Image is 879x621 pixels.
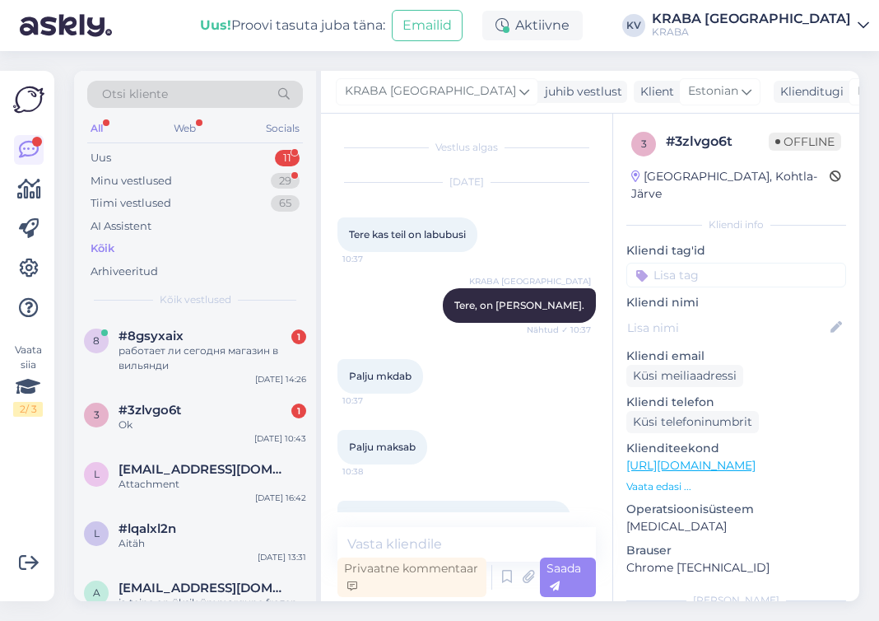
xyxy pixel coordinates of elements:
[258,551,306,563] div: [DATE] 13:31
[255,492,306,504] div: [DATE] 16:42
[342,395,404,407] span: 10:37
[337,140,596,155] div: Vestlus algas
[349,441,416,453] span: Palju maksab
[769,133,841,151] span: Offline
[91,195,171,212] div: Tiimi vestlused
[93,334,100,347] span: 8
[13,402,43,417] div: 2 / 3
[652,12,851,26] div: KRABA [GEOGRAPHIC_DATA]
[94,468,100,480] span: l
[119,403,181,418] span: #3zlvgo6t
[666,132,769,152] div: # 3zlvgo6t
[652,12,869,39] a: KRABA [GEOGRAPHIC_DATA]KRABA
[626,593,846,608] div: [PERSON_NAME]
[291,329,306,344] div: 1
[13,343,43,417] div: Vaata siia
[91,150,111,166] div: Uus
[626,294,846,311] p: Kliendi nimi
[626,394,846,411] p: Kliendi telefon
[291,404,306,418] div: 1
[94,527,100,539] span: l
[349,228,466,240] span: Tere kas teil on labubusi
[91,240,114,257] div: Kõik
[342,465,404,478] span: 10:38
[626,263,846,287] input: Lisa tag
[342,253,404,265] span: 10:37
[275,150,300,166] div: 11
[255,373,306,385] div: [DATE] 14:26
[102,86,168,103] span: Otsi kliente
[546,561,581,593] span: Saada
[626,518,846,535] p: [MEDICAL_DATA]
[482,11,583,40] div: Aktiivne
[87,118,106,139] div: All
[119,462,290,477] span: liinake125@gmail.com
[170,118,199,139] div: Web
[392,10,463,41] button: Emailid
[13,84,44,115] img: Askly Logo
[626,411,759,433] div: Küsi telefoninumbrit
[626,242,846,259] p: Kliendi tag'id
[626,458,756,473] a: [URL][DOMAIN_NAME]
[641,138,647,150] span: 3
[774,83,844,100] div: Klienditugi
[626,542,846,559] p: Brauser
[626,479,846,494] p: Vaata edasi ...
[200,17,231,33] b: Uus!
[94,409,100,421] span: 3
[93,586,100,599] span: a
[634,83,674,100] div: Klient
[688,82,738,100] span: Estonian
[627,319,827,337] input: Lisa nimi
[345,82,516,100] span: KRABA [GEOGRAPHIC_DATA]
[454,299,584,311] span: Tere, on [PERSON_NAME].
[119,343,306,373] div: работает ли сегодня магазин в вильянди
[119,329,184,343] span: #8gsyxaix
[119,418,306,432] div: Ok
[119,536,306,551] div: Aitäh
[337,558,486,597] div: Privaatne kommentaar
[626,559,846,577] p: Chrome [TECHNICAL_ID]
[626,365,743,387] div: Küsi meiliaadressi
[119,581,290,595] span: annapkudrin@gmail.com
[622,14,645,37] div: KV
[538,83,622,100] div: juhib vestlust
[527,324,591,336] span: Nähtud ✓ 10:37
[349,511,559,524] span: Tere kas teil on [PERSON_NAME] hirmsaid
[91,218,151,235] div: AI Assistent
[91,264,158,280] div: Arhiveeritud
[349,370,412,382] span: Palju mkdab
[469,275,591,287] span: KRABA [GEOGRAPHIC_DATA]
[337,175,596,189] div: [DATE]
[254,432,306,445] div: [DATE] 10:43
[626,501,846,518] p: Operatsioonisüsteem
[119,521,176,536] span: #lqalxl2n
[626,348,846,365] p: Kliendi email
[200,16,385,35] div: Proovi tasuta juba täna:
[119,477,306,492] div: Attachment
[263,118,303,139] div: Socials
[652,26,851,39] div: KRABA
[271,195,300,212] div: 65
[91,173,172,189] div: Minu vestlused
[631,168,830,203] div: [GEOGRAPHIC_DATA], Kohtla-Järve
[160,292,231,307] span: Kõik vestlused
[626,217,846,232] div: Kliendi info
[271,173,300,189] div: 29
[626,440,846,457] p: Klienditeekond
